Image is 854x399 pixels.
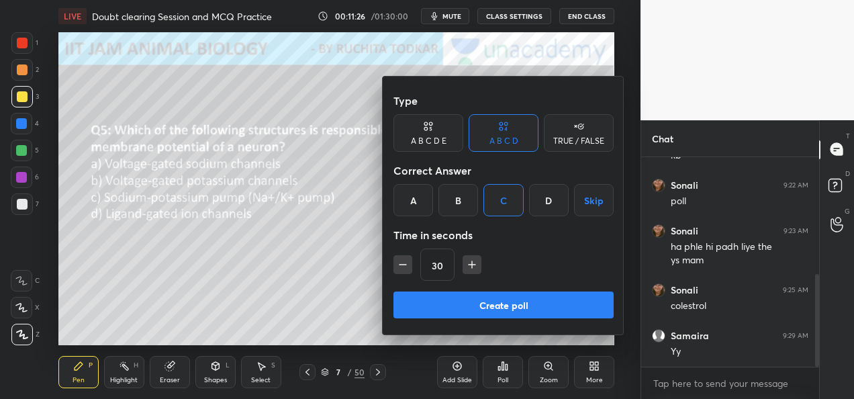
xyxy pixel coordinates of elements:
[411,137,446,145] div: A B C D E
[529,184,569,216] div: D
[393,87,614,114] div: Type
[393,222,614,249] div: Time in seconds
[574,184,614,216] button: Skip
[393,292,614,318] button: Create poll
[483,184,523,216] div: C
[438,184,478,216] div: B
[553,137,604,145] div: TRUE / FALSE
[393,157,614,184] div: Correct Answer
[393,184,433,216] div: A
[489,137,518,145] div: A B C D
